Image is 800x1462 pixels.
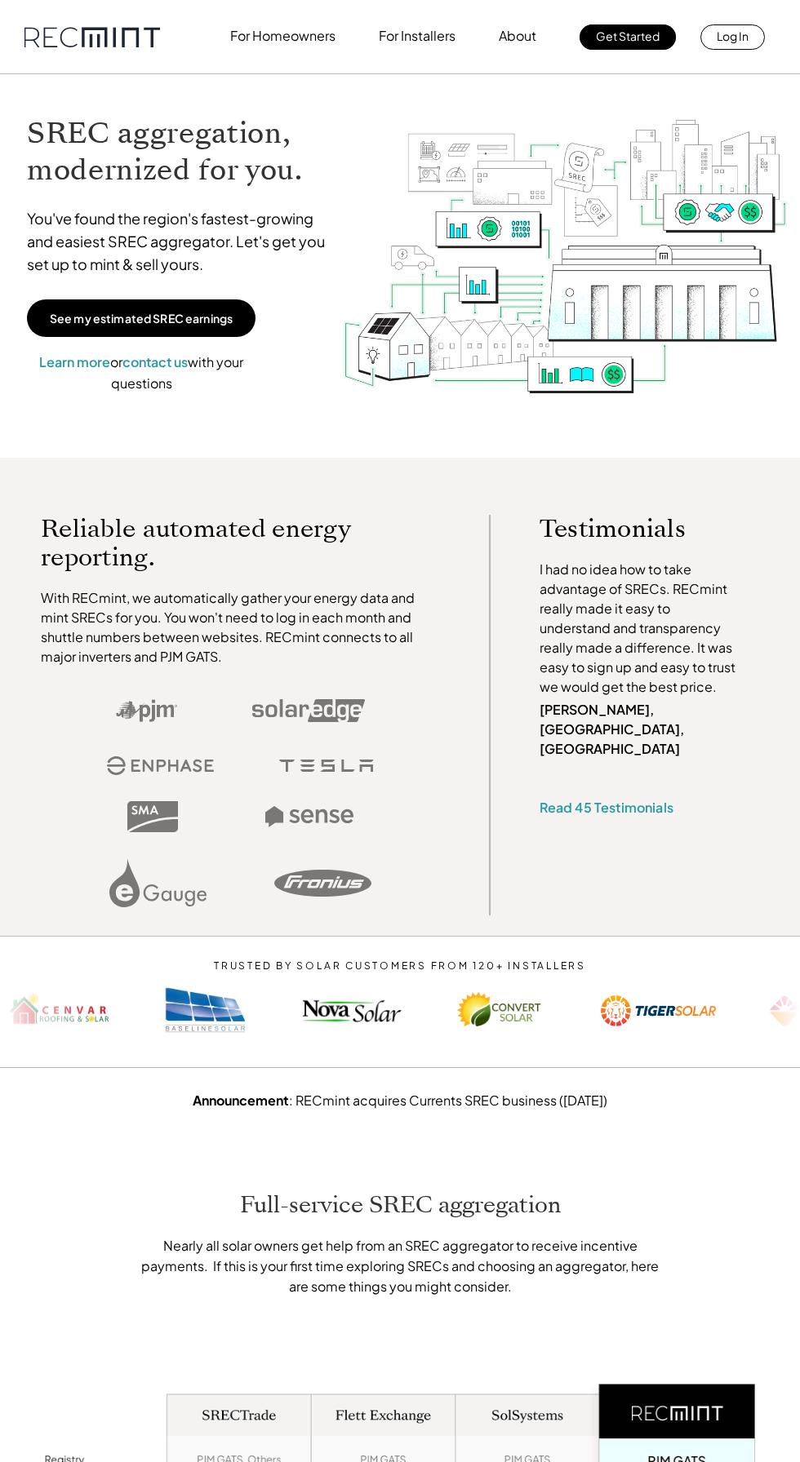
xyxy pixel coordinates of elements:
p: Log In [717,24,749,47]
p: Nearly all solar owners get help from an SREC aggregator to receive incentive payments. If this i... [140,1235,660,1296]
p: Reliable automated energy reporting. [41,515,440,572]
strong: Announcement [193,1092,289,1109]
p: Get Started [596,24,660,47]
p: You've found the region's fastest-growing and easiest SREC aggregator. Let's get you set up to mi... [27,207,326,276]
p: Testimonials [540,515,739,543]
a: Log In [700,24,765,50]
img: RECmint value cycle [342,82,789,441]
a: See my estimated SREC earnings [27,299,256,337]
p: TRUSTED BY SOLAR CUSTOMERS FROM 120+ INSTALLERS [165,960,636,972]
p: See my estimated SREC earnings [50,311,233,326]
p: With RECmint, we automatically gather your energy data and mint SRECs for you. You won't need to ... [41,588,440,667]
a: Announcement: RECmint acquires Currents SREC business ([DATE]) [193,1092,607,1109]
p: For Installers [379,24,456,47]
p: [PERSON_NAME], [GEOGRAPHIC_DATA], [GEOGRAPHIC_DATA] [540,700,739,759]
p: or with your questions [27,352,256,393]
p: About [499,24,536,47]
p: For Homeowners [230,24,336,47]
h1: SREC aggregation, modernized for you. [27,115,326,188]
a: Learn more [39,353,110,370]
a: Get Started [580,24,676,50]
p: I had no idea how to take advantage of SRECs. RECmint really made it easy to understand and trans... [540,560,739,697]
a: contact us [122,353,188,370]
a: Read 45 Testimonials [540,799,673,816]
